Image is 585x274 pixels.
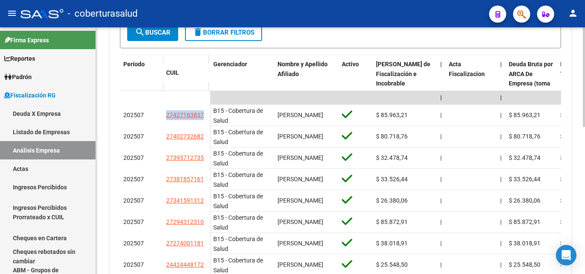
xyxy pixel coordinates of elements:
datatable-header-cell: Nombre y Apellido Afiliado [274,55,338,112]
datatable-header-cell: | [437,55,445,112]
datatable-header-cell: Deuda Bruta por ARCA De Empresa (toma en cuenta todos los afiliados) [505,55,557,112]
span: [PERSON_NAME] [278,218,323,225]
span: 202507 [123,133,144,140]
span: $ 85.872,91 [376,218,408,225]
span: B15 - Cobertura de Salud [213,107,263,124]
span: $ 38.018,91 [509,240,540,247]
span: Reportes [4,54,35,63]
span: 202507 [123,240,144,247]
span: | [440,261,442,268]
span: B15 - Cobertura de Salud [213,171,263,188]
mat-icon: delete [193,27,203,37]
span: $ 85.872,91 [509,218,540,225]
span: [PERSON_NAME] de Fiscalización e Incobrable [376,61,430,87]
span: Borrar Filtros [193,29,254,36]
span: Acta Fiscalizacion [449,61,485,77]
span: B15 - Cobertura de Salud [213,257,263,274]
span: $ 25.548,50 [376,261,408,268]
span: $ 26.380,06 [509,197,540,204]
span: | [440,176,442,183]
span: 27381857161 [166,176,204,183]
span: | [500,94,502,101]
span: 27427183837 [166,112,204,118]
span: [PERSON_NAME] [278,197,323,204]
span: CUIL [166,69,179,76]
span: $ 33.526,44 [376,176,408,183]
span: $ 33.526,44 [509,176,540,183]
span: $ 38.018,91 [376,240,408,247]
span: 27395712735 [166,154,204,161]
button: Borrar Filtros [185,24,262,41]
span: $ 80.718,76 [376,133,408,140]
span: | [500,154,501,161]
span: | [500,61,502,68]
span: | [440,133,442,140]
span: $ 85.963,21 [509,112,540,118]
span: - coberturasalud [68,4,137,23]
span: | [440,240,442,247]
span: B15 - Cobertura de Salud [213,214,263,231]
datatable-header-cell: Deuda Bruta Neto de Fiscalización e Incobrable [373,55,437,112]
span: Activo [342,61,359,68]
span: 202507 [123,154,144,161]
span: 202507 [123,218,144,225]
span: [PERSON_NAME] [278,112,323,118]
span: | [440,154,442,161]
span: Período [123,61,145,68]
span: [PERSON_NAME] [278,133,323,140]
span: [PERSON_NAME] [278,261,323,268]
span: B15 - Cobertura de Salud [213,129,263,145]
mat-icon: person [568,8,578,18]
span: 27294312310 [166,218,204,225]
span: Deuda Bruta por ARCA De Empresa (toma en cuenta todos los afiliados) [509,61,553,106]
span: Buscar [135,29,170,36]
span: 202507 [123,176,144,183]
datatable-header-cell: CUIL [163,64,210,82]
span: Gerenciador [213,61,247,68]
span: B15 - Cobertura de Salud [213,236,263,252]
span: 27402732682 [166,133,204,140]
span: | [440,197,442,204]
span: | [440,94,442,101]
span: Firma Express [4,35,49,45]
span: B15 - Cobertura de Salud [213,193,263,209]
span: | [440,218,442,225]
span: 202507 [123,261,144,268]
span: | [500,133,501,140]
span: | [440,61,442,68]
span: Nombre y Apellido Afiliado [278,61,328,77]
mat-icon: search [135,27,145,37]
span: 24424448172 [166,261,204,268]
span: | [500,112,501,118]
span: Fiscalización RG [4,91,56,100]
span: Padrón [4,72,32,82]
span: [PERSON_NAME] [278,240,323,247]
datatable-header-cell: Acta Fiscalizacion [445,55,497,112]
span: B15 - Cobertura de Salud [213,150,263,167]
span: $ 32.478,74 [376,154,408,161]
span: $ 32.478,74 [509,154,540,161]
span: $ 26.380,06 [376,197,408,204]
div: Open Intercom Messenger [556,245,576,265]
span: | [500,240,501,247]
span: | [440,112,442,118]
span: $ 85.963,21 [376,112,408,118]
mat-icon: menu [7,8,17,18]
span: [PERSON_NAME] [278,154,323,161]
span: 27341591312 [166,197,204,204]
span: [PERSON_NAME] [278,176,323,183]
datatable-header-cell: Activo [338,55,373,112]
span: $ 80.718,76 [509,133,540,140]
span: $ 25.548,50 [509,261,540,268]
span: | [500,197,501,204]
datatable-header-cell: Gerenciador [210,55,274,112]
span: 27274001181 [166,240,204,247]
span: | [500,218,501,225]
span: | [500,176,501,183]
button: Buscar [127,24,178,41]
datatable-header-cell: | [497,55,505,112]
datatable-header-cell: Período [120,55,163,91]
span: | [500,261,501,268]
span: 202507 [123,197,144,204]
span: 202507 [123,112,144,118]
